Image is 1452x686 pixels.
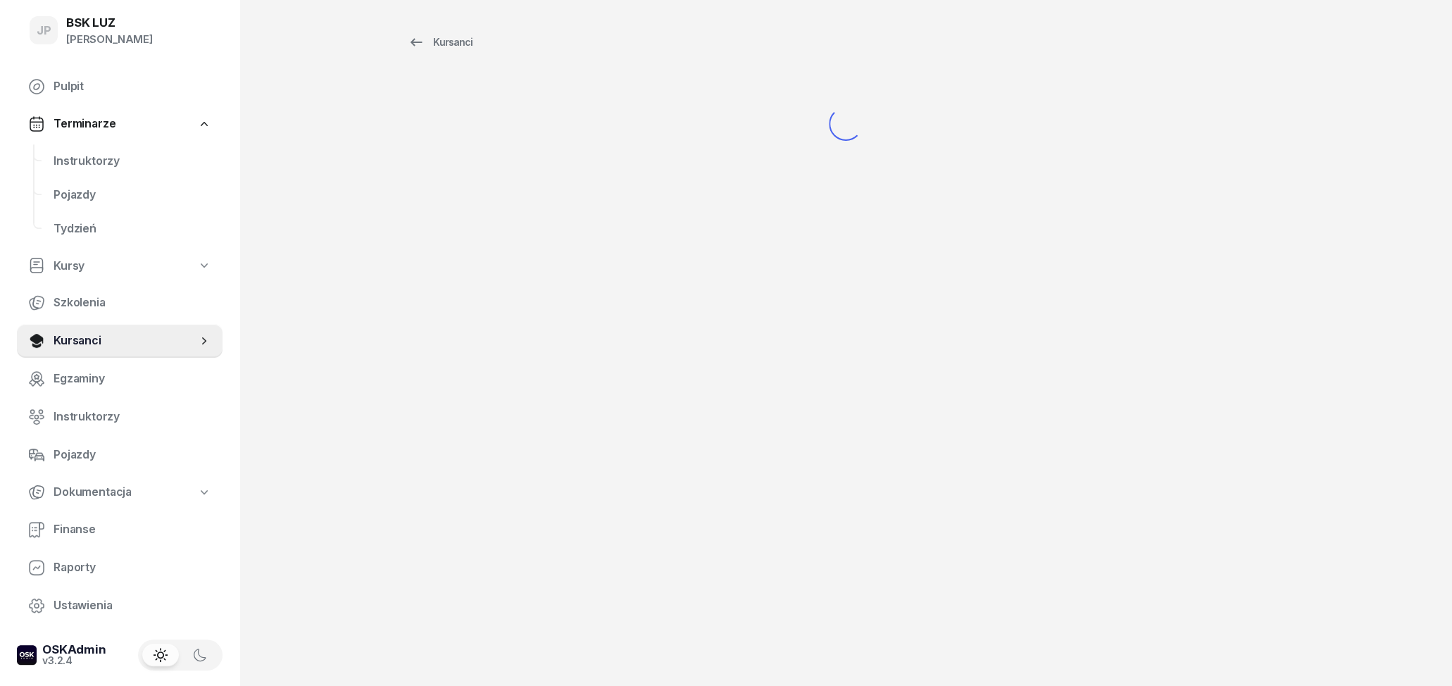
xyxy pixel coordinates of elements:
div: [PERSON_NAME] [66,30,153,49]
div: v3.2.4 [42,656,106,666]
span: Szkolenia [54,294,211,312]
a: Pojazdy [42,178,223,212]
a: Pulpit [17,70,223,104]
span: Kursy [54,257,85,275]
a: Kursy [17,250,223,282]
span: Finanse [54,520,211,539]
span: JP [37,25,51,37]
a: Szkolenia [17,286,223,320]
a: Instruktorzy [42,144,223,178]
a: Ustawienia [17,589,223,623]
a: Tydzień [42,212,223,246]
span: Ustawienia [54,597,211,615]
a: Finanse [17,513,223,547]
div: BSK LUZ [66,17,153,29]
span: Raporty [54,559,211,577]
span: Pulpit [54,77,211,96]
a: Egzaminy [17,362,223,396]
span: Instruktorzy [54,408,211,426]
span: Tydzień [54,220,211,238]
a: Terminarze [17,108,223,140]
span: Terminarze [54,115,115,133]
span: Instruktorzy [54,152,211,170]
div: OSKAdmin [42,644,106,656]
img: logo-xs-dark@2x.png [17,645,37,665]
span: Dokumentacja [54,483,132,501]
a: Kursanci [395,28,485,56]
span: Kursanci [54,332,197,350]
a: Dokumentacja [17,476,223,509]
a: Kursanci [17,324,223,358]
span: Pojazdy [54,446,211,464]
span: Pojazdy [54,186,211,204]
a: Instruktorzy [17,400,223,434]
a: Raporty [17,551,223,585]
span: Egzaminy [54,370,211,388]
div: Kursanci [408,34,472,51]
a: Pojazdy [17,438,223,472]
